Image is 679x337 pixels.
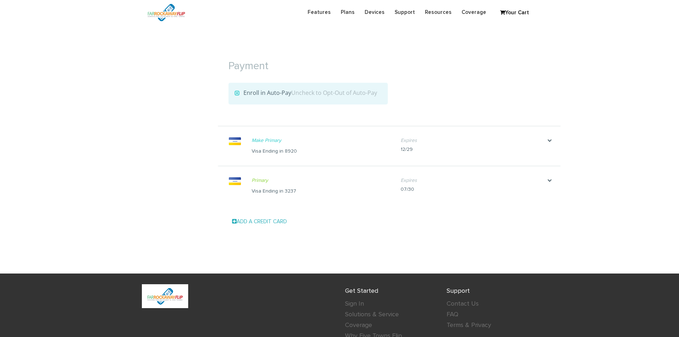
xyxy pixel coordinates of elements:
[390,5,420,19] a: Support
[345,288,436,295] h4: Get Started
[252,188,390,195] div: Visa Ending in 3237
[229,137,241,145] img: visa
[291,89,377,97] span: Uncheck to Opt-Out of Auto-Pay
[497,7,532,18] a: Your Cart
[229,177,241,185] img: visa
[401,177,539,184] span: Expires
[401,146,539,153] div: 12/29
[401,186,539,193] div: 07/30
[420,5,457,19] a: Resources
[252,138,281,143] a: Make Primary
[360,5,390,19] a: Devices
[447,288,537,295] h4: Support
[457,5,491,19] a: Coverage
[218,50,561,76] h1: Payment
[232,219,287,224] a: Add a Credit Card
[539,177,560,184] a: .
[142,284,188,308] img: FiveTownsFlip
[303,5,336,19] a: Features
[447,301,479,307] a: Contact Us
[345,322,372,328] a: Coverage
[401,137,539,144] span: Expires
[336,5,360,19] a: Plans
[539,137,560,144] a: .
[345,311,399,318] a: Solutions & Service
[447,322,491,328] a: Terms & Privacy
[252,148,390,155] div: Visa Ending in 8920
[235,89,377,97] label: Enroll in Auto-Pay
[252,177,390,184] span: Primary
[447,311,458,318] a: FAQ
[345,301,364,307] a: Sign In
